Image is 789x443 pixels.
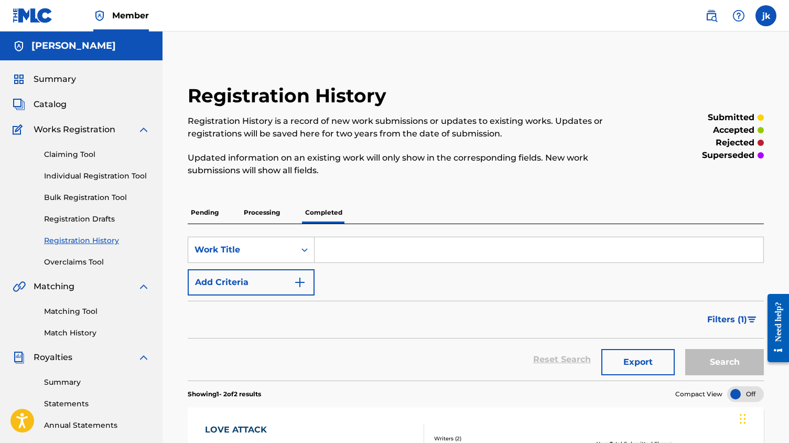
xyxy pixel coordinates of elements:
a: SummarySummary [13,73,76,86]
p: Updated information on an existing work will only show in the corresponding fields. New work subm... [188,152,631,177]
p: rejected [716,136,754,149]
span: Compact View [675,389,722,399]
div: Drag [740,403,746,435]
p: submitted [708,111,754,124]
div: Work Title [194,244,289,256]
a: Registration Drafts [44,214,150,225]
p: accepted [713,124,754,136]
p: Pending [188,202,222,224]
a: Bulk Registration Tool [44,192,150,203]
iframe: Resource Center [760,285,789,372]
a: Matching Tool [44,306,150,317]
span: Filters ( 1 ) [707,313,747,326]
img: Accounts [13,40,25,52]
a: Registration History [44,235,150,246]
button: Add Criteria [188,269,315,296]
img: expand [137,351,150,364]
button: Export [601,349,675,375]
p: Showing 1 - 2 of 2 results [188,389,261,399]
div: Help [728,5,749,26]
span: Member [112,9,149,22]
img: MLC Logo [13,8,53,23]
img: expand [137,280,150,293]
div: User Menu [755,5,776,26]
div: Writers ( 2 ) [434,435,561,442]
img: search [705,9,718,22]
h5: jerome kahaialii [31,40,116,52]
p: superseded [702,149,754,162]
span: Catalog [34,98,67,111]
span: Works Registration [34,123,115,136]
button: Filters (1) [701,307,764,333]
img: Catalog [13,98,25,111]
img: Top Rightsholder [93,9,106,22]
img: 9d2ae6d4665cec9f34b9.svg [294,276,306,289]
img: expand [137,123,150,136]
span: Royalties [34,351,72,364]
p: Processing [241,202,283,224]
img: filter [748,317,756,323]
a: Annual Statements [44,420,150,431]
form: Search Form [188,237,764,381]
img: help [732,9,745,22]
p: Completed [302,202,345,224]
a: Overclaims Tool [44,257,150,268]
span: Summary [34,73,76,86]
a: Statements [44,398,150,409]
iframe: Chat Widget [737,393,789,443]
img: Summary [13,73,25,86]
a: Public Search [701,5,722,26]
a: CatalogCatalog [13,98,67,111]
span: Matching [34,280,74,293]
div: LOVE ATTACK [205,424,315,436]
a: Individual Registration Tool [44,171,150,182]
a: Claiming Tool [44,149,150,160]
img: Matching [13,280,26,293]
p: Registration History is a record of new work submissions or updates to existing works. Updates or... [188,115,631,140]
img: Royalties [13,351,25,364]
a: Summary [44,377,150,388]
h2: Registration History [188,84,392,108]
a: Match History [44,328,150,339]
img: Works Registration [13,123,26,136]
